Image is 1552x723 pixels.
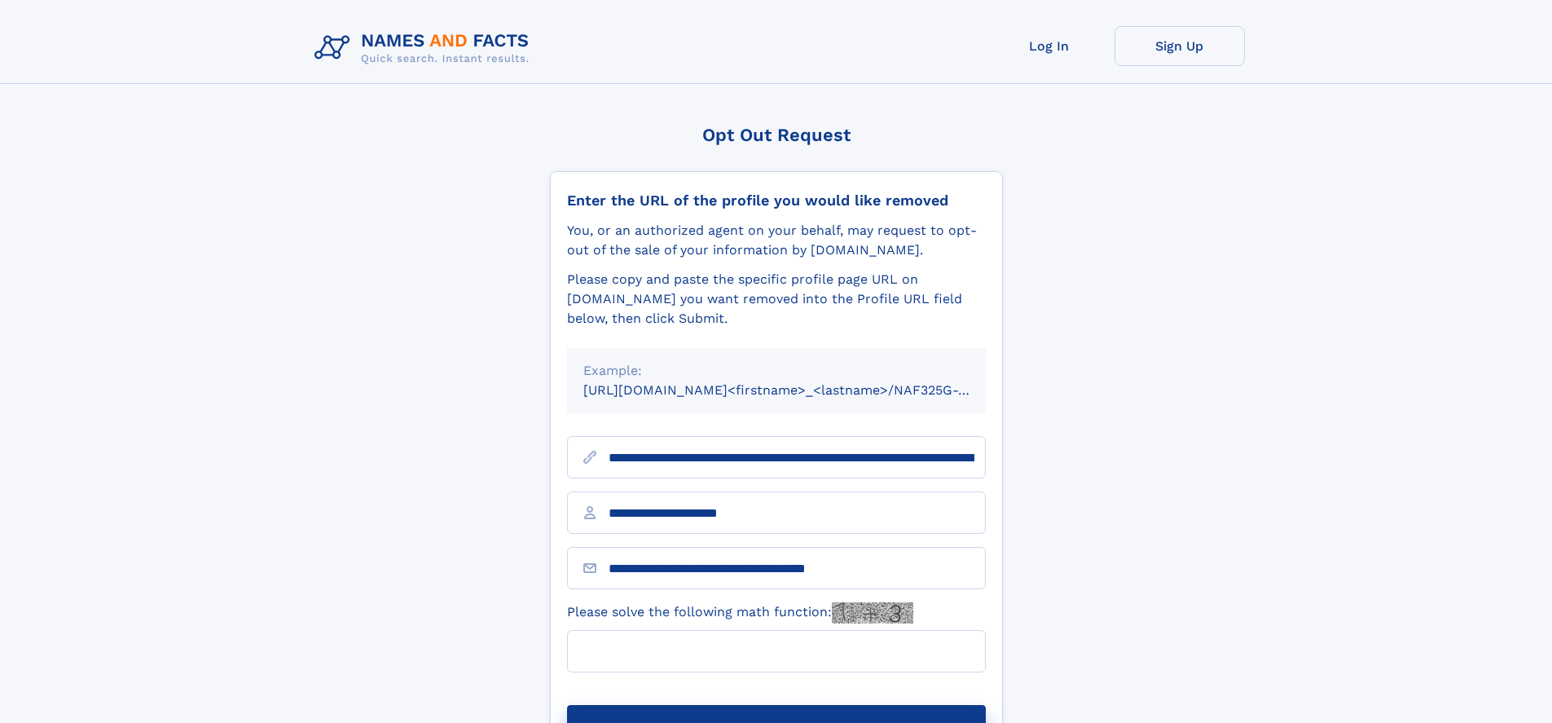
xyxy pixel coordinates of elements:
a: Sign Up [1115,26,1245,66]
div: Please copy and paste the specific profile page URL on [DOMAIN_NAME] you want removed into the Pr... [567,270,986,328]
div: Opt Out Request [550,125,1003,145]
a: Log In [984,26,1115,66]
div: You, or an authorized agent on your behalf, may request to opt-out of the sale of your informatio... [567,221,986,260]
img: Logo Names and Facts [308,26,543,70]
div: Enter the URL of the profile you would like removed [567,192,986,209]
div: Example: [583,361,969,381]
small: [URL][DOMAIN_NAME]<firstname>_<lastname>/NAF325G-xxxxxxxx [583,382,1017,398]
label: Please solve the following math function: [567,602,913,624]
